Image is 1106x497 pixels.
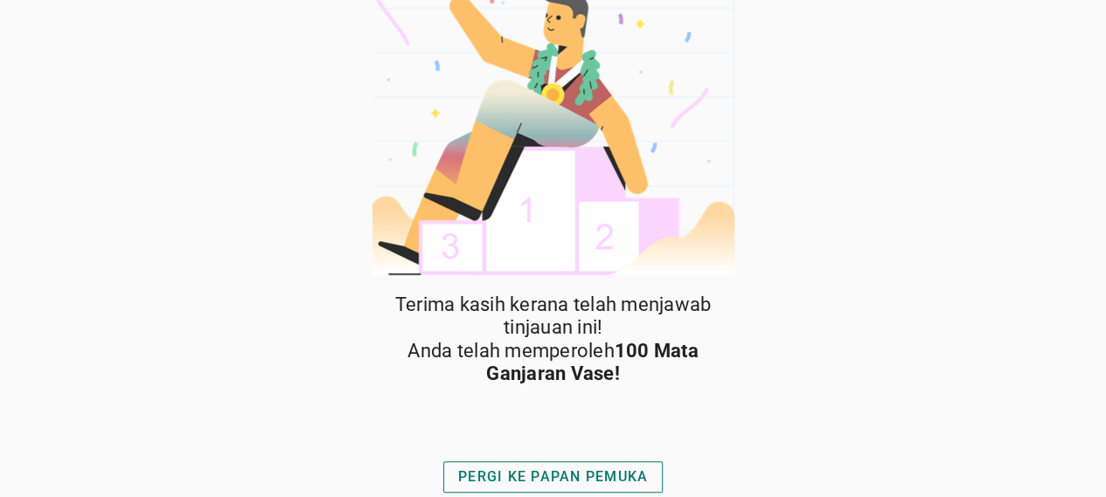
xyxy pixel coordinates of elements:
div: PERGI KE PAPAN PEMUKA [458,466,648,487]
strong: 100 Mata Ganjaran Vase! [486,340,698,384]
span: Anda telah memperoleh [370,340,737,386]
button: PERGI KE PAPAN PEMUKA [443,461,663,493]
span: Terima kasih kerana telah menjawab tinjauan ini! [370,293,737,340]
